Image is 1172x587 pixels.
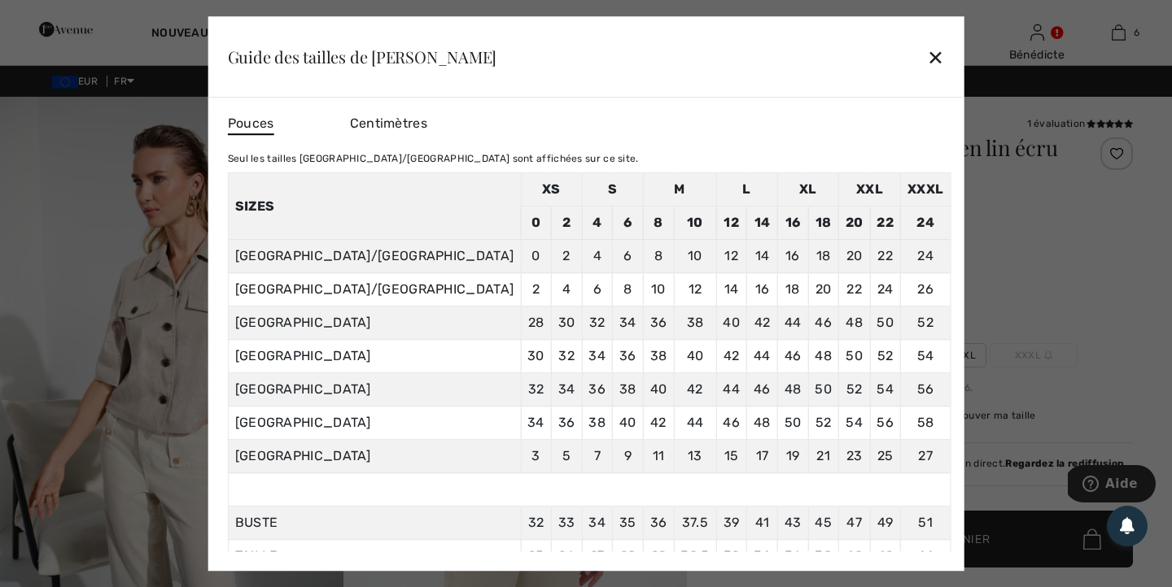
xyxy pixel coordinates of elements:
[521,240,552,273] td: 0
[551,373,582,407] td: 34
[228,373,521,407] td: [GEOGRAPHIC_DATA]
[228,440,521,473] td: [GEOGRAPHIC_DATA]
[228,273,521,307] td: [GEOGRAPHIC_DATA]/[GEOGRAPHIC_DATA]
[777,407,808,440] td: 50
[521,440,552,473] td: 3
[521,273,552,307] td: 2
[228,173,521,240] th: Sizes
[877,548,894,563] span: 42
[613,440,644,473] td: 9
[716,240,747,273] td: 12
[877,515,894,530] span: 49
[838,373,870,407] td: 52
[228,49,497,65] div: Guide des tailles de [PERSON_NAME]
[870,207,901,240] td: 22
[228,151,951,166] div: Seul les tailles [GEOGRAPHIC_DATA]/[GEOGRAPHIC_DATA] sont affichées sur ce site.
[777,207,808,240] td: 16
[917,548,934,563] span: 44
[643,340,674,373] td: 38
[838,407,870,440] td: 54
[551,440,582,473] td: 5
[777,273,808,307] td: 18
[613,373,644,407] td: 38
[808,207,839,240] td: 18
[551,207,582,240] td: 2
[838,240,870,273] td: 20
[901,173,951,207] td: XXXL
[870,340,901,373] td: 52
[551,273,582,307] td: 4
[651,548,667,563] span: 29
[613,340,644,373] td: 36
[808,240,839,273] td: 18
[838,207,870,240] td: 20
[582,173,643,207] td: S
[901,240,951,273] td: 24
[558,515,575,530] span: 33
[643,373,674,407] td: 40
[870,407,901,440] td: 56
[551,340,582,373] td: 32
[918,515,933,530] span: 51
[747,273,778,307] td: 16
[870,307,901,340] td: 50
[838,440,870,473] td: 23
[643,173,716,207] td: M
[37,11,70,26] span: Aide
[777,373,808,407] td: 48
[724,515,740,530] span: 39
[521,307,552,340] td: 28
[777,340,808,373] td: 46
[674,407,716,440] td: 44
[716,207,747,240] td: 12
[724,548,740,563] span: 32
[808,340,839,373] td: 48
[754,548,771,563] span: 34
[716,373,747,407] td: 44
[674,307,716,340] td: 38
[755,515,770,530] span: 41
[588,515,606,530] span: 34
[613,207,644,240] td: 6
[521,373,552,407] td: 32
[716,340,747,373] td: 42
[716,307,747,340] td: 40
[808,273,839,307] td: 20
[674,340,716,373] td: 40
[582,373,613,407] td: 36
[716,407,747,440] td: 46
[901,207,951,240] td: 24
[643,207,674,240] td: 8
[228,307,521,340] td: [GEOGRAPHIC_DATA]
[716,173,777,207] td: L
[716,440,747,473] td: 15
[785,515,802,530] span: 43
[927,40,944,74] div: ✕
[901,407,951,440] td: 58
[777,240,808,273] td: 16
[582,207,613,240] td: 4
[747,207,778,240] td: 14
[228,407,521,440] td: [GEOGRAPHIC_DATA]
[521,407,552,440] td: 34
[846,515,862,530] span: 47
[228,114,274,135] span: Pouces
[870,240,901,273] td: 22
[228,340,521,373] td: [GEOGRAPHIC_DATA]
[582,273,613,307] td: 6
[815,548,832,563] span: 38
[747,407,778,440] td: 48
[521,340,552,373] td: 30
[643,307,674,340] td: 36
[551,307,582,340] td: 30
[643,407,674,440] td: 42
[521,207,552,240] td: 0
[682,515,708,530] span: 37.5
[808,307,839,340] td: 46
[558,548,575,563] span: 26
[613,273,644,307] td: 8
[643,440,674,473] td: 11
[747,240,778,273] td: 14
[228,240,521,273] td: [GEOGRAPHIC_DATA]/[GEOGRAPHIC_DATA]
[228,507,521,540] td: BUSTE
